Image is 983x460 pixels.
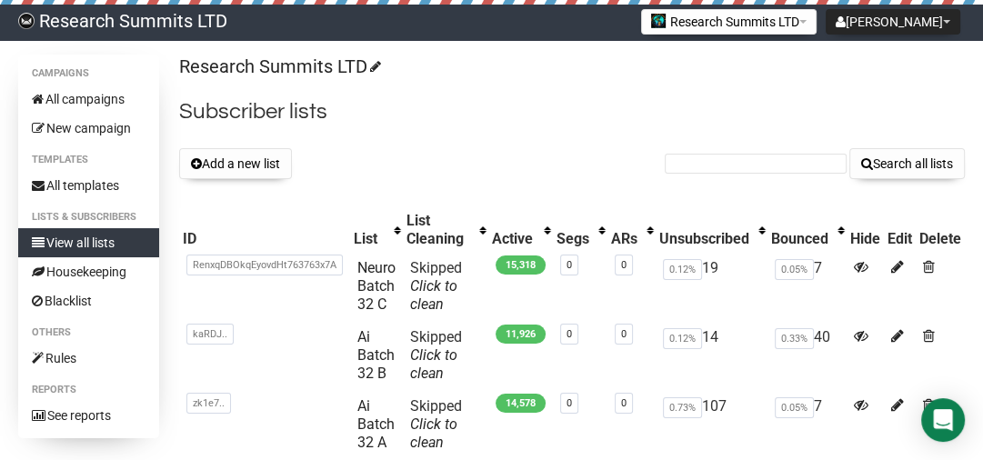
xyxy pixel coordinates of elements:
span: zk1e7.. [186,393,231,414]
li: Lists & subscribers [18,206,159,228]
li: Others [18,322,159,344]
button: Search all lists [849,148,965,179]
div: Bounced [771,230,828,248]
img: 2.jpg [651,14,666,28]
span: Skipped [410,328,462,382]
a: Click to clean [410,277,457,313]
th: Delete: No sort applied, sorting is disabled [916,208,965,252]
span: RenxqDBOkqEyovdHt763763x7A [186,255,343,275]
a: All templates [18,171,159,200]
td: 40 [767,321,847,390]
a: Ai Batch 32 B [357,328,395,382]
th: List: No sort applied, activate to apply an ascending sort [350,208,403,252]
a: 0 [567,328,572,340]
span: Skipped [410,259,462,313]
a: See reports [18,401,159,430]
li: Campaigns [18,63,159,85]
img: bccbfd5974049ef095ce3c15df0eef5a [18,13,35,29]
span: 0.05% [775,259,814,280]
button: Add a new list [179,148,292,179]
th: Bounced: No sort applied, activate to apply an ascending sort [767,208,847,252]
div: List Cleaning [406,212,470,248]
a: Research Summits LTD [179,55,378,77]
td: 7 [767,390,847,459]
a: Rules [18,344,159,373]
a: Click to clean [410,415,457,451]
span: 0.73% [663,397,702,418]
span: 0.33% [775,328,814,349]
li: Templates [18,149,159,171]
div: List [354,230,385,248]
th: List Cleaning: No sort applied, activate to apply an ascending sort [403,208,488,252]
a: Housekeeping [18,257,159,286]
td: 107 [656,390,767,459]
th: Segs: No sort applied, activate to apply an ascending sort [553,208,607,252]
th: ID: No sort applied, sorting is disabled [179,208,350,252]
div: ID [183,230,346,248]
a: All campaigns [18,85,159,114]
div: Active [492,230,535,248]
th: ARs: No sort applied, activate to apply an ascending sort [607,208,656,252]
span: 0.12% [663,328,702,349]
a: Click to clean [410,346,457,382]
span: kaRDJ.. [186,324,234,345]
span: 11,926 [496,325,546,344]
span: 0.05% [775,397,814,418]
a: 0 [567,259,572,271]
td: 14 [656,321,767,390]
span: 14,578 [496,394,546,413]
button: Research Summits LTD [641,9,817,35]
a: Blacklist [18,286,159,315]
button: [PERSON_NAME] [826,9,960,35]
td: 7 [767,252,847,321]
a: 0 [621,397,627,409]
div: ARs [611,230,637,248]
span: 15,318 [496,255,546,275]
h2: Subscriber lists [179,95,965,128]
a: 0 [621,328,627,340]
li: Reports [18,379,159,401]
a: View all lists [18,228,159,257]
div: Delete [919,230,961,248]
th: Unsubscribed: No sort applied, activate to apply an ascending sort [656,208,767,252]
a: Neuro Batch 32 C [357,259,396,313]
div: Hide [850,230,880,248]
th: Edit: No sort applied, sorting is disabled [884,208,916,252]
div: Open Intercom Messenger [921,398,965,442]
a: Ai Batch 32 A [357,397,395,451]
td: 19 [656,252,767,321]
div: Segs [557,230,589,248]
div: Edit [888,230,912,248]
a: 0 [621,259,627,271]
a: New campaign [18,114,159,143]
a: 0 [567,397,572,409]
span: 0.12% [663,259,702,280]
span: Skipped [410,397,462,451]
th: Hide: No sort applied, sorting is disabled [847,208,884,252]
th: Active: No sort applied, activate to apply an ascending sort [488,208,553,252]
div: Unsubscribed [659,230,749,248]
